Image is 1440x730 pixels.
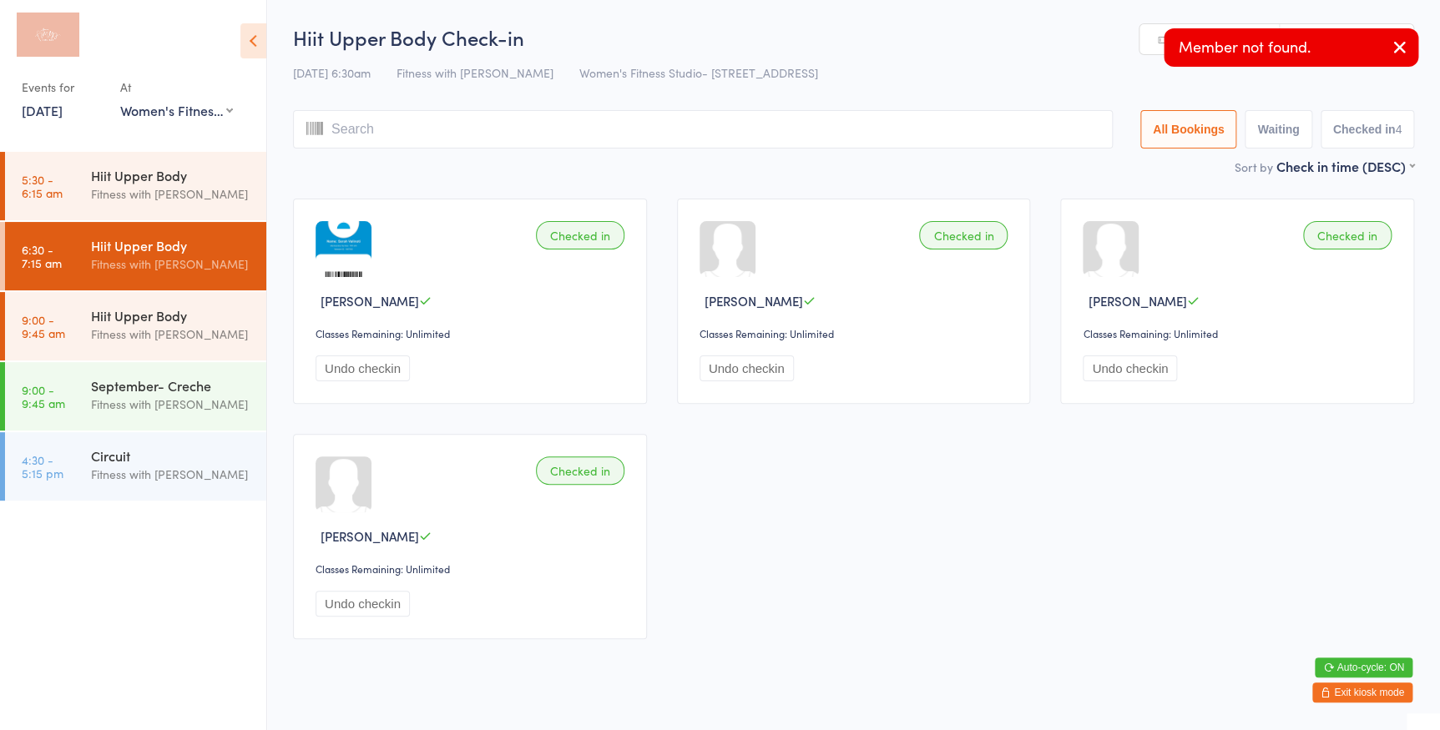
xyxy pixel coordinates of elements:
div: Check in time (DESC) [1276,157,1414,175]
img: Fitness with Zoe [17,13,79,57]
span: Fitness with [PERSON_NAME] [397,64,553,81]
div: Hiit Upper Body [91,166,252,184]
button: Exit kiosk mode [1312,682,1412,702]
div: At [120,73,233,101]
div: Checked in [1303,221,1392,249]
time: 4:30 - 5:15 pm [22,453,63,480]
time: 6:30 - 7:15 am [22,243,62,269]
div: Checked in [536,456,624,485]
span: [PERSON_NAME] [321,527,419,545]
div: Fitness with [PERSON_NAME] [91,184,252,204]
div: Circuit [91,446,252,465]
div: Fitness with [PERSON_NAME] [91,395,252,414]
div: Women's Fitness Studio- [STREET_ADDRESS] [120,101,233,119]
img: image1718943611.png [316,221,371,277]
div: Member not found. [1164,28,1418,67]
button: Undo checkin [316,591,410,617]
span: [PERSON_NAME] [321,292,419,310]
button: Waiting [1245,110,1311,149]
div: September- Creche [91,376,252,395]
a: 9:00 -9:45 amHiit Upper BodyFitness with [PERSON_NAME] [5,292,266,360]
input: Search [293,110,1113,149]
span: Women's Fitness Studio- [STREET_ADDRESS] [579,64,818,81]
button: Undo checkin [1083,355,1177,381]
div: Events for [22,73,104,101]
a: 6:30 -7:15 amHiit Upper BodyFitness with [PERSON_NAME] [5,222,266,290]
button: Auto-cycle: ON [1315,657,1412,677]
span: [PERSON_NAME] [705,292,803,310]
span: [DATE] 6:30am [293,64,371,81]
h2: Hiit Upper Body Check-in [293,23,1414,51]
span: [PERSON_NAME] [1088,292,1186,310]
div: Hiit Upper Body [91,236,252,254]
a: 5:30 -6:15 amHiit Upper BodyFitness with [PERSON_NAME] [5,152,266,220]
time: 9:00 - 9:45 am [22,313,65,340]
div: 4 [1395,123,1402,136]
time: 5:30 - 6:15 am [22,173,63,199]
div: Checked in [536,221,624,249]
div: Classes Remaining: Unlimited [316,326,629,340]
a: [DATE] [22,101,63,119]
button: Checked in4 [1321,110,1415,149]
div: Fitness with [PERSON_NAME] [91,325,252,344]
button: Undo checkin [316,355,410,381]
div: Classes Remaining: Unlimited [1083,326,1397,340]
div: Classes Remaining: Unlimited [316,561,629,576]
div: Checked in [919,221,1008,249]
button: All Bookings [1140,110,1237,149]
a: 4:30 -5:15 pmCircuitFitness with [PERSON_NAME] [5,432,266,501]
label: Sort by [1235,159,1273,175]
div: Hiit Upper Body [91,306,252,325]
div: Classes Remaining: Unlimited [700,326,1013,340]
div: Fitness with [PERSON_NAME] [91,254,252,274]
div: Fitness with [PERSON_NAME] [91,465,252,484]
a: 9:00 -9:45 amSeptember- CrecheFitness with [PERSON_NAME] [5,362,266,430]
button: Undo checkin [700,355,794,381]
time: 9:00 - 9:45 am [22,383,65,410]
